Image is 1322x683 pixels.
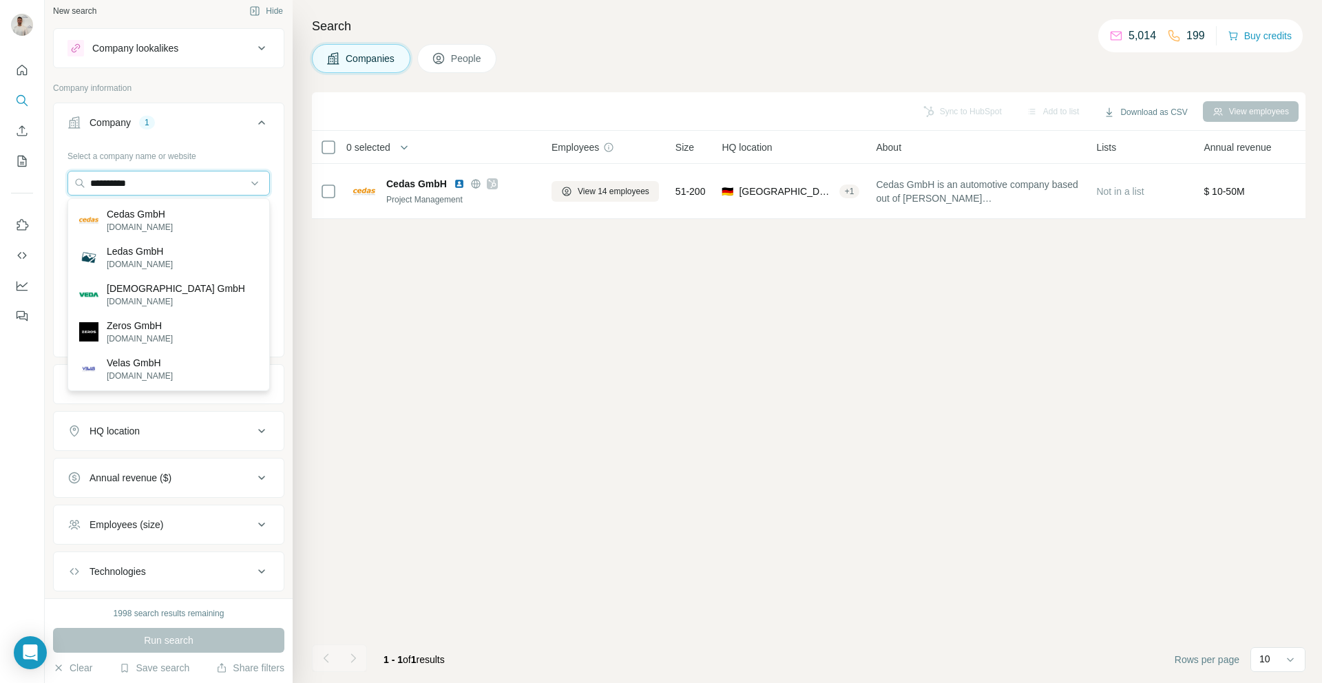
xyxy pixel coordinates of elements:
[839,185,860,198] div: + 1
[54,461,284,494] button: Annual revenue ($)
[14,636,47,669] div: Open Intercom Messenger
[54,32,284,65] button: Company lookalikes
[876,178,1080,205] span: Cedas GmbH is an automotive company based out of [PERSON_NAME][STREET_ADDRESS].
[90,116,131,129] div: Company
[346,140,390,154] span: 0 selected
[11,304,33,328] button: Feedback
[90,565,146,578] div: Technologies
[107,295,245,308] p: [DOMAIN_NAME]
[107,244,173,258] p: Ledas GmbH
[454,178,465,189] img: LinkedIn logo
[1096,186,1144,197] span: Not in a list
[107,333,173,345] p: [DOMAIN_NAME]
[384,654,445,665] span: results
[386,193,535,206] div: Project Management
[53,82,284,94] p: Company information
[11,14,33,36] img: Avatar
[107,221,173,233] p: [DOMAIN_NAME]
[675,185,706,198] span: 51-200
[675,140,694,154] span: Size
[11,58,33,83] button: Quick start
[1259,652,1270,666] p: 10
[552,140,599,154] span: Employees
[114,607,224,620] div: 1998 search results remaining
[79,359,98,379] img: Velas GmbH
[107,370,173,382] p: [DOMAIN_NAME]
[722,185,733,198] span: 🇩🇪
[54,368,284,401] button: Industry
[1175,653,1239,666] span: Rows per page
[107,319,173,333] p: Zeros GmbH
[53,661,92,675] button: Clear
[92,41,178,55] div: Company lookalikes
[107,207,173,221] p: Cedas GmbH
[1094,102,1197,123] button: Download as CSV
[386,177,447,191] span: Cedas GmbH
[11,213,33,238] button: Use Surfe on LinkedIn
[353,180,375,202] img: Logo of Cedas GmbH
[90,471,171,485] div: Annual revenue ($)
[54,508,284,541] button: Employees (size)
[119,661,189,675] button: Save search
[1204,186,1244,197] span: $ 10-50M
[11,88,33,113] button: Search
[240,1,293,21] button: Hide
[384,654,403,665] span: 1 - 1
[403,654,411,665] span: of
[411,654,417,665] span: 1
[216,661,284,675] button: Share filters
[578,185,649,198] span: View 14 employees
[139,116,155,129] div: 1
[722,140,772,154] span: HQ location
[552,181,659,202] button: View 14 employees
[11,149,33,174] button: My lists
[451,52,483,65] span: People
[1129,28,1156,44] p: 5,014
[1204,140,1271,154] span: Annual revenue
[79,248,98,267] img: Ledas GmbH
[79,322,98,341] img: Zeros GmbH
[54,414,284,448] button: HQ location
[11,243,33,268] button: Use Surfe API
[1096,140,1116,154] span: Lists
[54,106,284,145] button: Company1
[1228,26,1292,45] button: Buy credits
[11,118,33,143] button: Enrich CSV
[53,5,96,17] div: New search
[90,424,140,438] div: HQ location
[54,555,284,588] button: Technologies
[346,52,396,65] span: Companies
[876,140,901,154] span: About
[79,211,98,230] img: Cedas GmbH
[739,185,833,198] span: [GEOGRAPHIC_DATA], [GEOGRAPHIC_DATA]
[107,356,173,370] p: Velas GmbH
[11,273,33,298] button: Dashboard
[1186,28,1205,44] p: 199
[90,518,163,532] div: Employees (size)
[79,285,98,304] img: Veda GmbH
[107,282,245,295] p: [DEMOGRAPHIC_DATA] GmbH
[312,17,1305,36] h4: Search
[107,258,173,271] p: [DOMAIN_NAME]
[67,145,270,162] div: Select a company name or website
